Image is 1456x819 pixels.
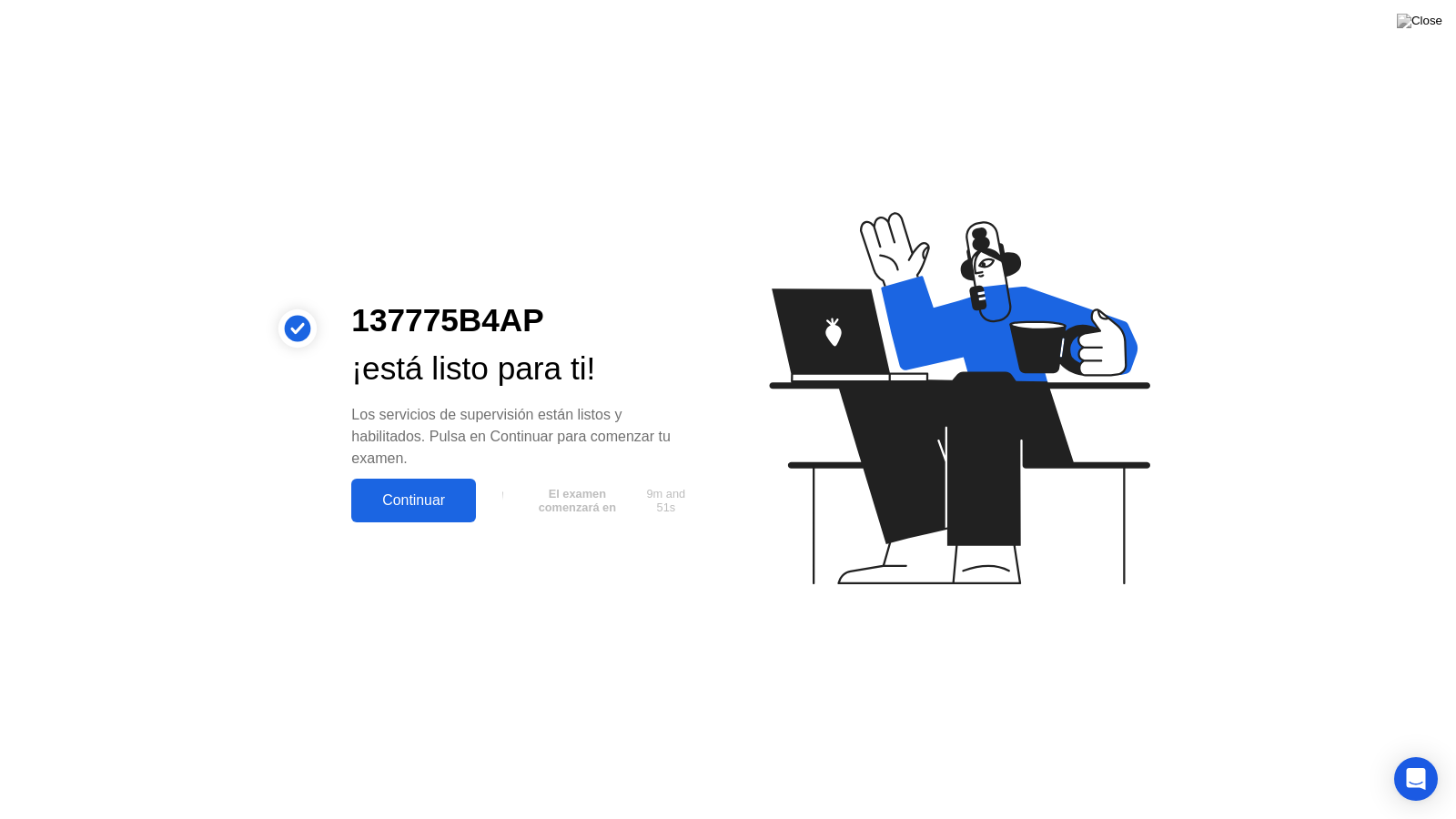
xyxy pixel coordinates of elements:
span: 9m and 51s [640,487,693,514]
div: Open Intercom Messenger [1394,757,1438,801]
div: Continuar [357,492,470,509]
button: El examen comenzará en9m and 51s [485,483,699,518]
div: Los servicios de supervisión están listos y habilitados. Pulsa en Continuar para comenzar tu examen. [351,404,699,470]
button: Continuar [351,479,476,522]
img: Close [1397,14,1442,28]
div: ¡está listo para ti! [351,345,699,393]
div: 137775B4AP [351,297,699,345]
